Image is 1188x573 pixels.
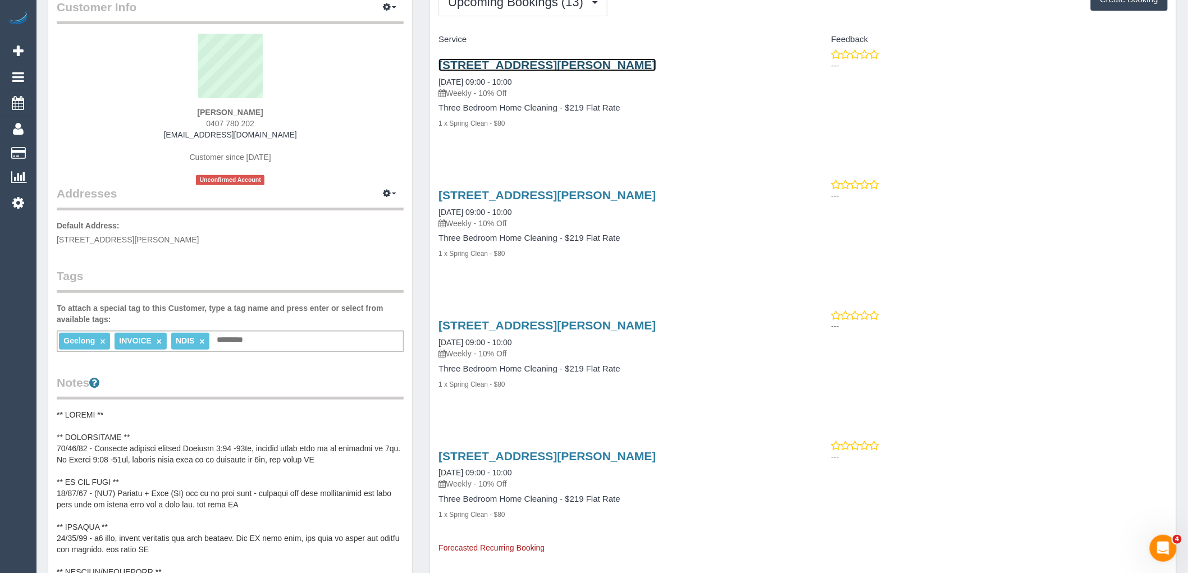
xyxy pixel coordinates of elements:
[438,381,505,388] small: 1 x Spring Clean - $80
[438,88,794,99] p: Weekly - 10% Off
[63,336,95,345] span: Geelong
[438,103,794,113] h4: Three Bedroom Home Cleaning - $219 Flat Rate
[157,337,162,346] a: ×
[812,35,1168,44] h4: Feedback
[831,60,1168,71] p: ---
[438,364,794,374] h4: Three Bedroom Home Cleaning - $219 Flat Rate
[196,175,264,185] span: Unconfirmed Account
[57,235,199,244] span: [STREET_ADDRESS][PERSON_NAME]
[438,233,794,243] h4: Three Bedroom Home Cleaning - $219 Flat Rate
[438,468,511,477] a: [DATE] 09:00 - 10:00
[57,374,404,400] legend: Notes
[7,11,29,27] img: Automaid Logo
[438,58,656,71] a: [STREET_ADDRESS][PERSON_NAME]
[57,302,404,325] label: To attach a special tag to this Customer, type a tag name and press enter or select from availabl...
[831,190,1168,201] p: ---
[831,320,1168,332] p: ---
[438,511,505,519] small: 1 x Spring Clean - $80
[438,478,794,489] p: Weekly - 10% Off
[176,336,194,345] span: NDIS
[206,119,254,128] span: 0407 780 202
[100,337,105,346] a: ×
[438,208,511,217] a: [DATE] 09:00 - 10:00
[1173,535,1182,544] span: 4
[438,189,656,201] a: [STREET_ADDRESS][PERSON_NAME]
[438,338,511,347] a: [DATE] 09:00 - 10:00
[438,348,794,359] p: Weekly - 10% Off
[1150,535,1177,562] iframe: Intercom live chat
[197,108,263,117] strong: [PERSON_NAME]
[438,35,794,44] h4: Service
[438,543,545,552] span: Forecasted Recurring Booking
[438,450,656,462] a: [STREET_ADDRESS][PERSON_NAME]
[438,77,511,86] a: [DATE] 09:00 - 10:00
[438,218,794,229] p: Weekly - 10% Off
[199,337,204,346] a: ×
[831,451,1168,462] p: ---
[119,336,152,345] span: INVOICE
[57,268,404,293] legend: Tags
[164,130,297,139] a: [EMAIL_ADDRESS][DOMAIN_NAME]
[438,250,505,258] small: 1 x Spring Clean - $80
[438,494,794,504] h4: Three Bedroom Home Cleaning - $219 Flat Rate
[190,153,271,162] span: Customer since [DATE]
[57,220,120,231] label: Default Address:
[438,120,505,127] small: 1 x Spring Clean - $80
[438,319,656,332] a: [STREET_ADDRESS][PERSON_NAME]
